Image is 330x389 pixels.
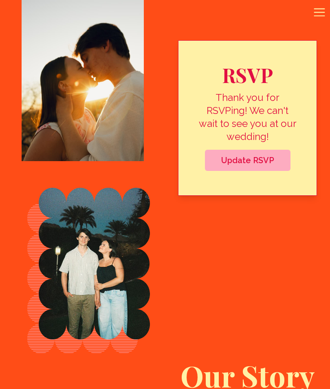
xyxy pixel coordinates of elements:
[222,65,273,85] h1: RSVP
[211,155,284,165] span: Update RSVP
[205,150,290,171] button: Update RSVP
[198,91,297,143] div: Thank you for RSVPing! We can't wait to see you at our wedding!
[16,149,152,352] img: Image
